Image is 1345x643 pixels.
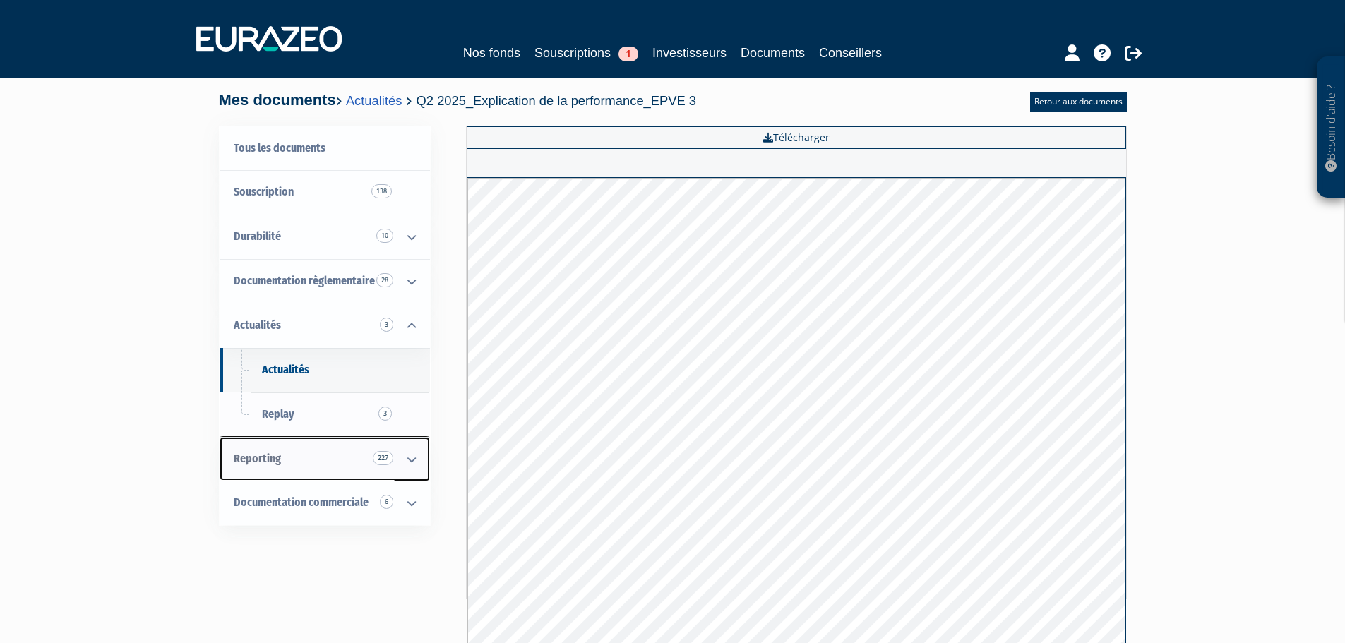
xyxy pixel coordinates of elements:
[376,273,393,287] span: 28
[234,185,294,198] span: Souscription
[618,47,638,61] span: 1
[234,274,375,287] span: Documentation règlementaire
[219,92,696,109] h4: Mes documents
[220,170,430,215] a: Souscription138
[652,43,727,63] a: Investisseurs
[234,229,281,243] span: Durabilité
[234,318,281,332] span: Actualités
[234,495,369,509] span: Documentation commerciale
[376,229,393,243] span: 10
[220,392,430,437] a: Replay3
[371,184,392,198] span: 138
[463,43,520,63] a: Nos fonds
[220,437,430,481] a: Reporting 227
[220,126,430,171] a: Tous les documents
[1323,64,1339,191] p: Besoin d'aide ?
[234,452,281,465] span: Reporting
[220,348,430,392] a: Actualités
[1030,92,1127,112] a: Retour aux documents
[220,215,430,259] a: Durabilité 10
[380,495,393,509] span: 6
[262,363,309,376] span: Actualités
[346,93,402,108] a: Actualités
[262,407,294,421] span: Replay
[373,451,393,465] span: 227
[220,304,430,348] a: Actualités 3
[220,481,430,525] a: Documentation commerciale 6
[467,126,1126,149] a: Télécharger
[196,26,342,52] img: 1732889491-logotype_eurazeo_blanc_rvb.png
[417,93,696,108] span: Q2 2025_Explication de la performance_EPVE 3
[220,259,430,304] a: Documentation règlementaire 28
[534,43,638,63] a: Souscriptions1
[380,318,393,332] span: 3
[741,43,805,63] a: Documents
[378,407,392,421] span: 3
[819,43,882,63] a: Conseillers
